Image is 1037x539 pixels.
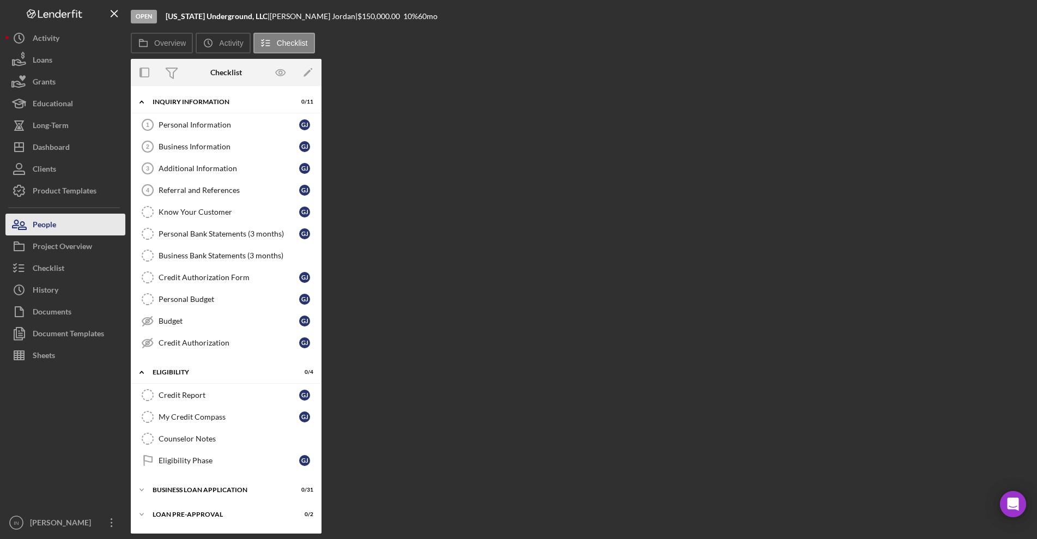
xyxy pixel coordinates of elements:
[153,511,286,518] div: LOAN PRE-APPROVAL
[294,487,313,493] div: 0 / 31
[33,301,71,325] div: Documents
[136,245,316,267] a: Business Bank Statements (3 months)
[33,235,92,260] div: Project Overview
[159,229,299,238] div: Personal Bank Statements (3 months)
[146,165,149,172] tspan: 3
[5,158,125,180] button: Clients
[33,180,96,204] div: Product Templates
[136,332,316,354] a: Credit AuthorizationGJ
[159,413,299,421] div: My Credit Compass
[159,208,299,216] div: Know Your Customer
[33,344,55,369] div: Sheets
[159,434,316,443] div: Counselor Notes
[146,143,149,150] tspan: 2
[131,33,193,53] button: Overview
[159,273,299,282] div: Credit Authorization Form
[299,141,310,152] div: G J
[5,257,125,279] button: Checklist
[14,520,19,526] text: IN
[5,323,125,344] button: Document Templates
[136,179,316,201] a: 4Referral and ReferencesGJ
[146,187,150,193] tspan: 4
[153,99,286,105] div: INQUIRY INFORMATION
[5,344,125,366] button: Sheets
[153,369,286,376] div: ELIGIBILITY
[5,93,125,114] button: Educational
[166,12,270,21] div: |
[166,11,268,21] b: [US_STATE] Underground, LLC
[294,369,313,376] div: 0 / 4
[299,185,310,196] div: G J
[299,455,310,466] div: G J
[33,93,73,117] div: Educational
[159,120,299,129] div: Personal Information
[33,323,104,347] div: Document Templates
[136,201,316,223] a: Know Your CustomerGJ
[5,114,125,136] button: Long-Term
[403,12,418,21] div: 10 %
[159,142,299,151] div: Business Information
[159,317,299,325] div: Budget
[277,39,308,47] label: Checklist
[299,272,310,283] div: G J
[299,411,310,422] div: G J
[33,136,70,161] div: Dashboard
[5,235,125,257] button: Project Overview
[5,180,125,202] button: Product Templates
[136,384,316,406] a: Credit ReportGJ
[136,428,316,450] a: Counselor Notes
[131,10,157,23] div: Open
[136,136,316,158] a: 2Business InformationGJ
[210,68,242,77] div: Checklist
[418,12,438,21] div: 60 mo
[136,406,316,428] a: My Credit CompassGJ
[33,49,52,74] div: Loans
[33,257,64,282] div: Checklist
[299,294,310,305] div: G J
[1000,491,1026,517] div: Open Intercom Messenger
[27,512,98,536] div: [PERSON_NAME]
[5,71,125,93] button: Grants
[136,158,316,179] a: 3Additional InformationGJ
[219,39,243,47] label: Activity
[146,122,149,128] tspan: 1
[153,487,286,493] div: BUSINESS LOAN APPLICATION
[5,49,125,71] button: Loans
[136,450,316,471] a: Eligibility PhaseGJ
[33,114,69,139] div: Long-Term
[5,512,125,534] button: IN[PERSON_NAME]
[299,228,310,239] div: G J
[159,456,299,465] div: Eligibility Phase
[5,136,125,158] button: Dashboard
[159,295,299,304] div: Personal Budget
[299,163,310,174] div: G J
[5,214,125,235] button: People
[5,27,125,49] button: Activity
[270,12,357,21] div: [PERSON_NAME] Jordan |
[136,267,316,288] a: Credit Authorization FormGJ
[299,119,310,130] div: G J
[159,251,316,260] div: Business Bank Statements (3 months)
[159,164,299,173] div: Additional Information
[196,33,250,53] button: Activity
[154,39,186,47] label: Overview
[253,33,315,53] button: Checklist
[294,99,313,105] div: 0 / 11
[33,158,56,183] div: Clients
[136,288,316,310] a: Personal BudgetGJ
[159,186,299,195] div: Referral and References
[5,279,125,301] button: History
